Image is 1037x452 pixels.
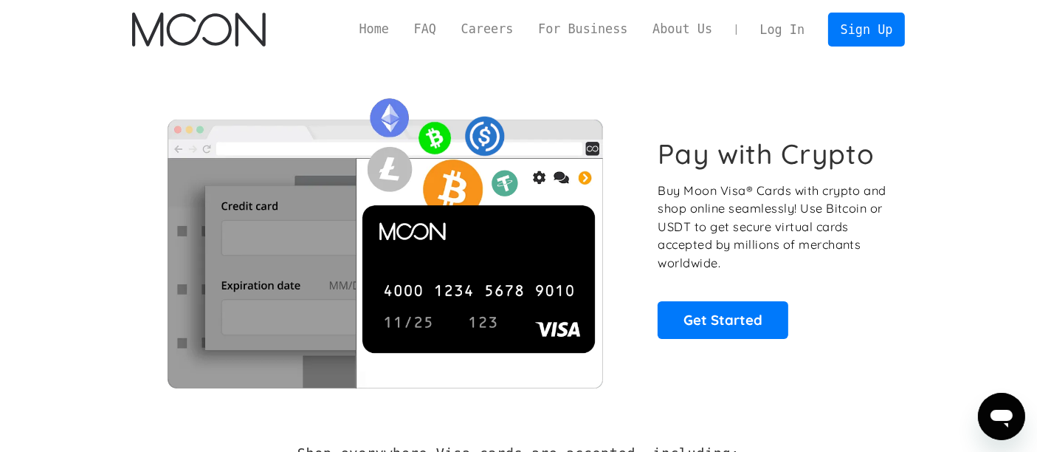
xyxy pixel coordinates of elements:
[640,20,725,38] a: About Us
[978,393,1025,440] iframe: Button to launch messaging window
[526,20,640,38] a: For Business
[658,137,875,171] h1: Pay with Crypto
[748,13,817,46] a: Log In
[658,182,889,273] p: Buy Moon Visa® Cards with crypto and shop online seamlessly! Use Bitcoin or USDT to get secure vi...
[658,301,788,338] a: Get Started
[449,20,526,38] a: Careers
[132,13,266,47] a: home
[347,20,402,38] a: Home
[132,88,638,388] img: Moon Cards let you spend your crypto anywhere Visa is accepted.
[132,13,266,47] img: Moon Logo
[402,20,449,38] a: FAQ
[828,13,905,46] a: Sign Up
